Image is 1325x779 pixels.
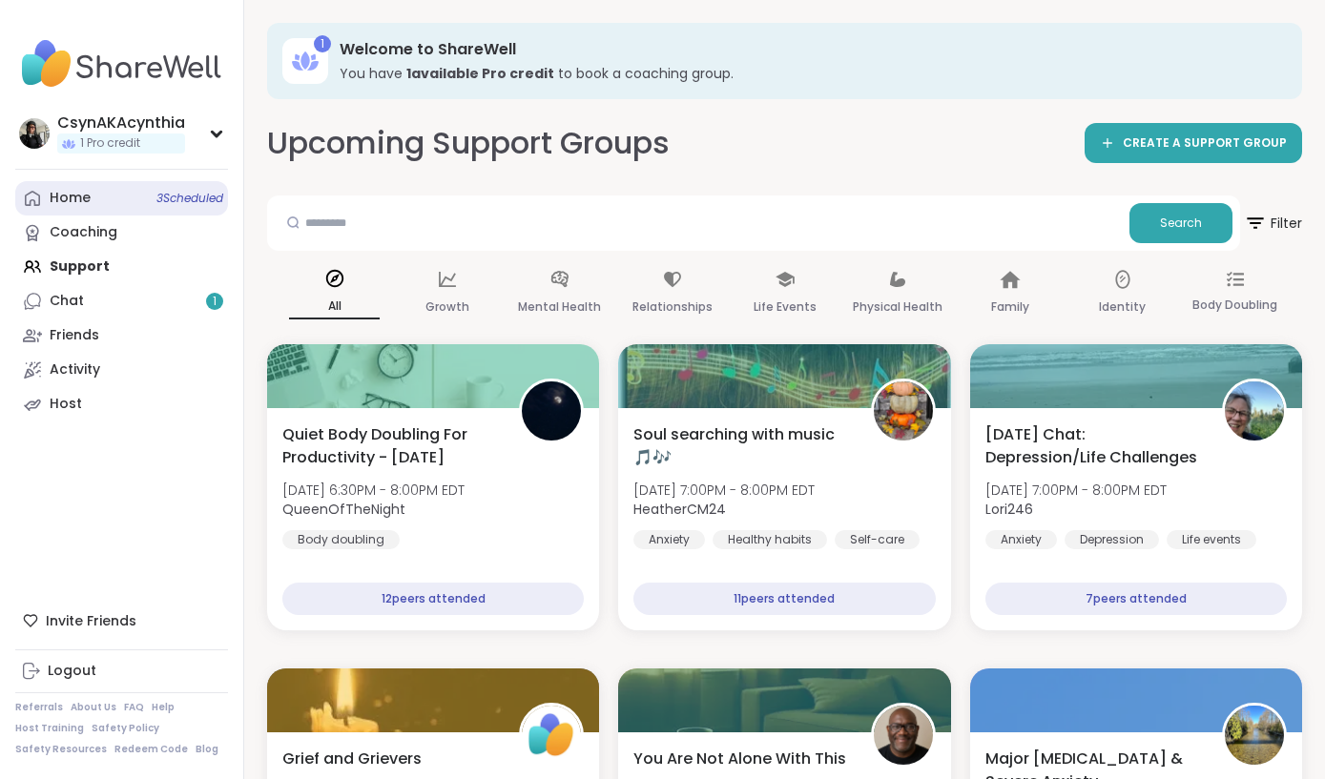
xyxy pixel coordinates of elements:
a: About Us [71,701,116,714]
div: Body doubling [282,530,400,549]
span: Grief and Grievers [282,748,422,770]
h3: Welcome to ShareWell [340,39,1275,60]
a: Host [15,387,228,421]
h3: You have to book a coaching group. [340,64,1275,83]
div: Depression [1065,530,1159,549]
a: FAQ [124,701,144,714]
div: Life events [1167,530,1256,549]
h2: Upcoming Support Groups [267,122,670,165]
p: Relationships [632,296,713,318]
div: Host [50,395,82,414]
p: Body Doubling [1192,294,1277,317]
span: Quiet Body Doubling For Productivity - [DATE] [282,423,498,469]
a: CREATE A SUPPORT GROUP [1085,123,1302,163]
button: Search [1129,203,1232,243]
img: HeatherCM24 [874,381,933,441]
a: Redeem Code [114,743,188,756]
span: You Are Not Alone With This [633,748,846,770]
a: Blog [196,743,218,756]
span: 1 [213,294,217,310]
div: Self-care [835,530,920,549]
div: Healthy habits [713,530,827,549]
a: Coaching [15,215,228,250]
span: [DATE] Chat: Depression/Life Challenges [985,423,1201,469]
div: Anxiety [633,530,705,549]
div: CsynAKAcynthia [57,113,185,133]
div: Logout [48,662,96,681]
p: Growth [425,296,469,318]
div: 7 peers attended [985,583,1287,615]
p: Life Events [754,296,817,318]
a: Friends [15,318,228,353]
div: 1 [314,35,331,52]
span: Search [1160,215,1202,232]
a: Logout [15,654,228,688]
img: QueenOfTheNight [522,381,581,441]
span: CREATE A SUPPORT GROUP [1123,135,1287,152]
a: Host Training [15,722,84,735]
a: Help [152,701,175,714]
div: 12 peers attended [282,583,584,615]
a: Safety Policy [92,722,159,735]
b: HeatherCM24 [633,500,726,519]
img: JonathanT [874,706,933,765]
span: [DATE] 6:30PM - 8:00PM EDT [282,481,465,500]
div: Invite Friends [15,604,228,638]
span: Soul searching with music 🎵🎶 [633,423,849,469]
span: [DATE] 7:00PM - 8:00PM EDT [633,481,815,500]
a: Referrals [15,701,63,714]
a: Home3Scheduled [15,181,228,215]
span: [DATE] 7:00PM - 8:00PM EDT [985,481,1167,500]
div: 11 peers attended [633,583,935,615]
img: ShareWell Nav Logo [15,31,228,97]
a: Activity [15,353,228,387]
button: Filter [1244,195,1302,251]
p: All [289,295,380,319]
img: ShareWell [522,706,581,765]
span: 3 Scheduled [156,191,223,206]
p: Identity [1099,296,1146,318]
div: Home [50,189,91,208]
div: Chat [50,292,84,311]
div: Friends [50,326,99,345]
span: Filter [1244,200,1302,246]
img: GordonJD [1225,706,1284,765]
p: Mental Health [518,296,601,318]
div: Anxiety [985,530,1057,549]
span: 1 Pro credit [80,135,140,152]
a: Safety Resources [15,743,107,756]
p: Family [991,296,1029,318]
div: Activity [50,360,100,379]
a: Chat1 [15,284,228,318]
p: Physical Health [853,296,942,318]
b: QueenOfTheNight [282,500,405,519]
img: Lori246 [1225,381,1284,441]
div: Coaching [50,223,117,242]
b: 1 available Pro credit [406,64,554,83]
b: Lori246 [985,500,1033,519]
img: CsynAKAcynthia [19,118,50,149]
